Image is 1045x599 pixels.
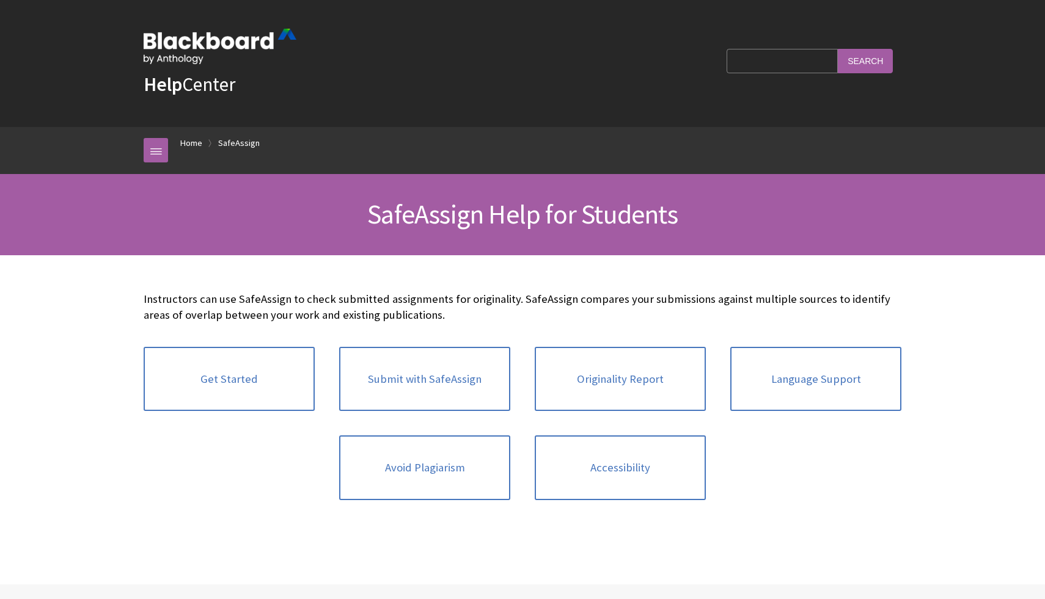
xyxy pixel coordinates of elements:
a: HelpCenter [144,72,235,96]
a: Get Started [144,347,315,412]
span: SafeAssign Help for Students [367,197,678,231]
p: Instructors can use SafeAssign to check submitted assignments for originality. SafeAssign compare... [144,291,901,323]
img: Blackboard by Anthology [144,29,296,64]
a: Accessibility [535,435,706,500]
a: Avoid Plagiarism [339,435,510,500]
a: Language Support [730,347,901,412]
a: Originality Report [535,347,706,412]
strong: Help [144,72,182,96]
a: SafeAssign [218,136,260,151]
a: Home [180,136,202,151]
a: Submit with SafeAssign [339,347,510,412]
input: Search [838,49,893,73]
